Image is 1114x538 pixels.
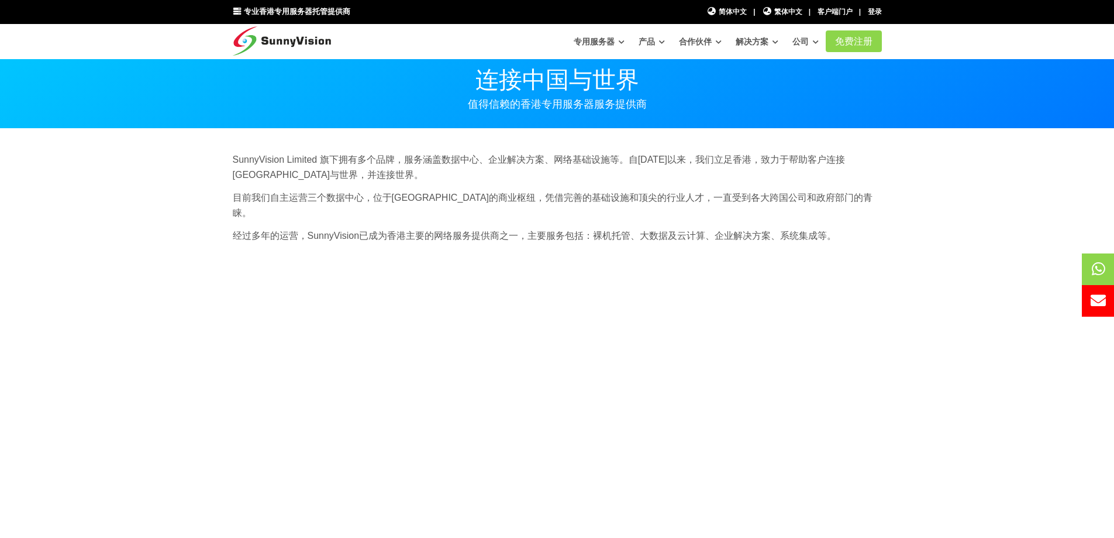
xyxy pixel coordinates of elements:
[868,8,882,16] a: 登录
[719,8,747,16] font: 简体中文
[639,31,665,52] a: 产品
[792,37,809,46] font: 公司
[792,31,819,52] a: 公司
[233,193,873,218] font: 目前我们自主运营三个数据中心，位于[GEOGRAPHIC_DATA]的商业枢纽，凭借完善的基础设施和顶尖的行业人才，一直受到各大跨国公司和政府部门的青睐。
[859,8,861,16] font: |
[809,8,811,16] font: |
[762,6,802,18] a: 繁体中文
[736,31,778,52] a: 解决方案
[774,8,802,16] font: 繁体中文
[707,6,747,18] a: 简体中文
[475,67,639,92] font: 连接中国与世界
[818,8,853,16] a: 客户端门户
[574,37,615,46] font: 专用服务器
[244,7,350,16] font: 专业香港专用服务器托管提供商
[639,37,655,46] font: 产品
[826,30,882,52] a: 免费注册
[835,36,872,46] font: 免费注册
[468,98,647,110] font: 值得信赖的香港专用服务器服务提供商
[679,37,712,46] font: 合作伙伴
[233,231,837,241] font: 经过多年的运营，SunnyVision已成为香港主要的网络服务提供商之一，主要服务包括：裸机托管、大数据及云计算、企业解决方案、系统集成等。
[679,31,722,52] a: 合作伙伴
[753,8,755,16] font: |
[736,37,768,46] font: 解决方案
[233,155,846,180] font: SunnyVision Limited 旗下拥有多个品牌，服务涵盖数据中心、企业解决方案、网络基础设施等。自[DATE]以来，我们立足香港，致力于帮助客户连接[GEOGRAPHIC_DATA]与...
[574,31,625,52] a: 专用服务器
